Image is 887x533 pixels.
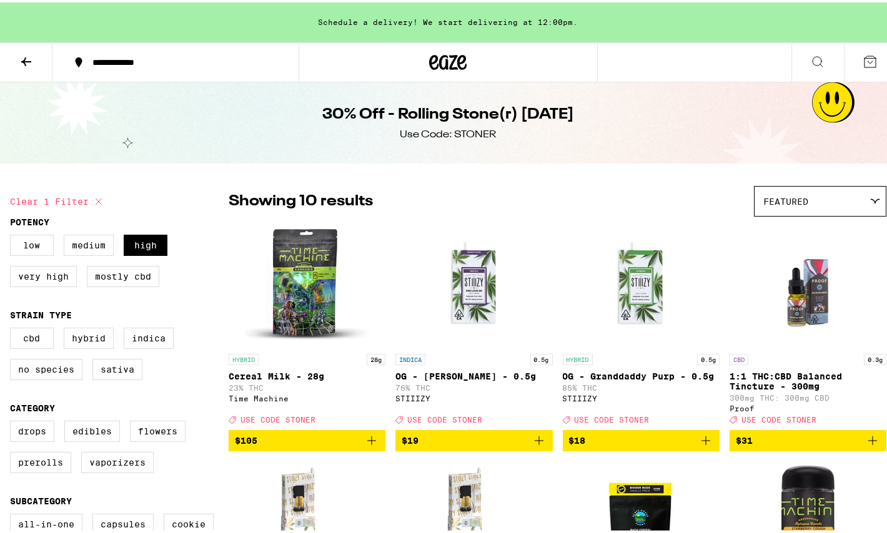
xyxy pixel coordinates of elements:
label: Indica [124,325,174,346]
span: $31 [736,433,753,443]
span: USE CODE STONER [240,413,315,421]
div: Proof [730,402,886,410]
label: Vaporizers [81,449,154,471]
p: 1:1 THC:CBD Balanced Tincture - 300mg [730,369,886,389]
img: STIIIZY - OG - King Louis XIII - 0.5g [412,220,537,345]
button: Clear 1 filter [10,183,106,215]
img: Time Machine - Cereal Milk - 28g [245,220,370,345]
label: CBD [10,325,54,346]
label: Flowers [130,418,186,439]
p: HYBRID [563,351,593,363]
h1: 30% Off - Rolling Stone(r) [DATE] [322,102,574,123]
span: Hi. Need any help? [7,9,90,19]
p: OG - Granddaddy Purp - 0.5g [563,369,720,379]
label: Very High [10,263,77,285]
p: HYBRID [229,351,259,363]
label: Cookie [164,511,214,532]
p: 76% THC [395,381,552,389]
legend: Subcategory [10,494,72,504]
p: Cereal Milk - 28g [229,369,385,379]
label: Prerolls [10,449,71,471]
p: 23% THC [229,381,385,389]
button: Add to bag [730,428,886,449]
span: USE CODE STONER [741,413,816,421]
div: Time Machine [229,392,385,400]
label: Hybrid [64,325,114,346]
span: $18 [569,433,586,443]
a: Open page for 1:1 THC:CBD Balanced Tincture - 300mg from Proof [730,220,886,428]
span: USE CODE STONER [575,413,650,421]
label: No Species [10,356,82,378]
button: Add to bag [229,428,385,449]
label: Sativa [92,356,142,378]
span: Featured [763,194,808,204]
img: Proof - 1:1 THC:CBD Balanced Tincture - 300mg [745,220,870,345]
p: 0.5g [697,351,720,363]
p: INDICA [395,351,425,363]
div: STIIIZY [395,392,552,400]
button: Add to bag [563,428,720,449]
a: Open page for OG - King Louis XIII - 0.5g from STIIIZY [395,220,552,428]
p: CBD [730,351,748,363]
label: Low [10,232,54,253]
p: 28g [367,351,385,363]
a: Open page for OG - Granddaddy Purp - 0.5g from STIIIZY [563,220,720,428]
p: 85% THC [563,381,720,389]
span: $19 [402,433,419,443]
p: 300mg THC: 300mg CBD [730,391,886,399]
legend: Potency [10,215,49,225]
p: 0.3g [864,351,886,363]
span: USE CODE STONER [407,413,482,421]
label: Drops [10,418,54,439]
div: STIIIZY [563,392,720,400]
p: Showing 10 results [229,188,373,210]
div: Use Code: STONER [400,125,497,139]
legend: Category [10,401,55,411]
span: $105 [235,433,257,443]
a: Open page for Cereal Milk - 28g from Time Machine [229,220,385,428]
img: STIIIZY - OG - Granddaddy Purp - 0.5g [578,220,703,345]
label: All-In-One [10,511,82,532]
legend: Strain Type [10,308,72,318]
label: High [124,232,167,253]
label: Edibles [64,418,120,439]
label: Capsules [92,511,154,532]
button: Add to bag [395,428,552,449]
label: Medium [64,232,114,253]
p: OG - [PERSON_NAME] - 0.5g [395,369,552,379]
p: 0.5g [530,351,553,363]
label: Mostly CBD [87,263,159,285]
